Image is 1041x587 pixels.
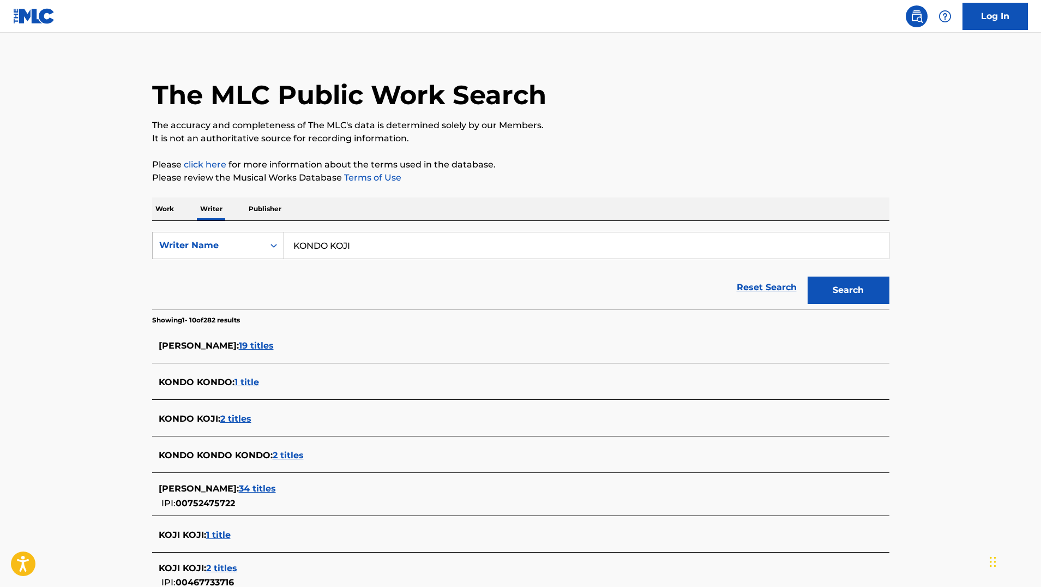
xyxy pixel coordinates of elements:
[152,132,889,145] p: It is not an authoritative source for recording information.
[159,563,206,573] span: KOJI KOJI :
[184,159,226,170] a: click here
[234,377,259,387] span: 1 title
[159,450,273,460] span: KONDO KONDO KONDO :
[986,535,1041,587] iframe: Chat Widget
[152,315,240,325] p: Showing 1 - 10 of 282 results
[962,3,1028,30] a: Log In
[239,483,276,494] span: 34 titles
[239,340,274,351] span: 19 titles
[159,530,206,540] span: KOJI KOJI :
[152,171,889,184] p: Please review the Musical Works Database
[152,197,177,220] p: Work
[910,10,923,23] img: search
[273,450,304,460] span: 2 titles
[990,546,996,578] div: Drag
[152,119,889,132] p: The accuracy and completeness of The MLC's data is determined solely by our Members.
[245,197,285,220] p: Publisher
[159,239,257,252] div: Writer Name
[13,8,55,24] img: MLC Logo
[197,197,226,220] p: Writer
[152,158,889,171] p: Please for more information about the terms used in the database.
[731,275,802,300] a: Reset Search
[159,414,220,424] span: KONDO KOJI :
[159,377,234,387] span: KONDO KONDO :
[342,172,401,183] a: Terms of Use
[161,498,176,508] span: IPI:
[152,232,889,309] form: Search Form
[206,530,231,540] span: 1 title
[906,5,928,27] a: Public Search
[176,498,235,508] span: 00752475722
[159,483,239,494] span: [PERSON_NAME] :
[206,563,237,573] span: 2 titles
[220,414,251,424] span: 2 titles
[152,79,546,111] h1: The MLC Public Work Search
[934,5,956,27] div: Help
[938,10,952,23] img: help
[808,277,889,304] button: Search
[159,340,239,351] span: [PERSON_NAME] :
